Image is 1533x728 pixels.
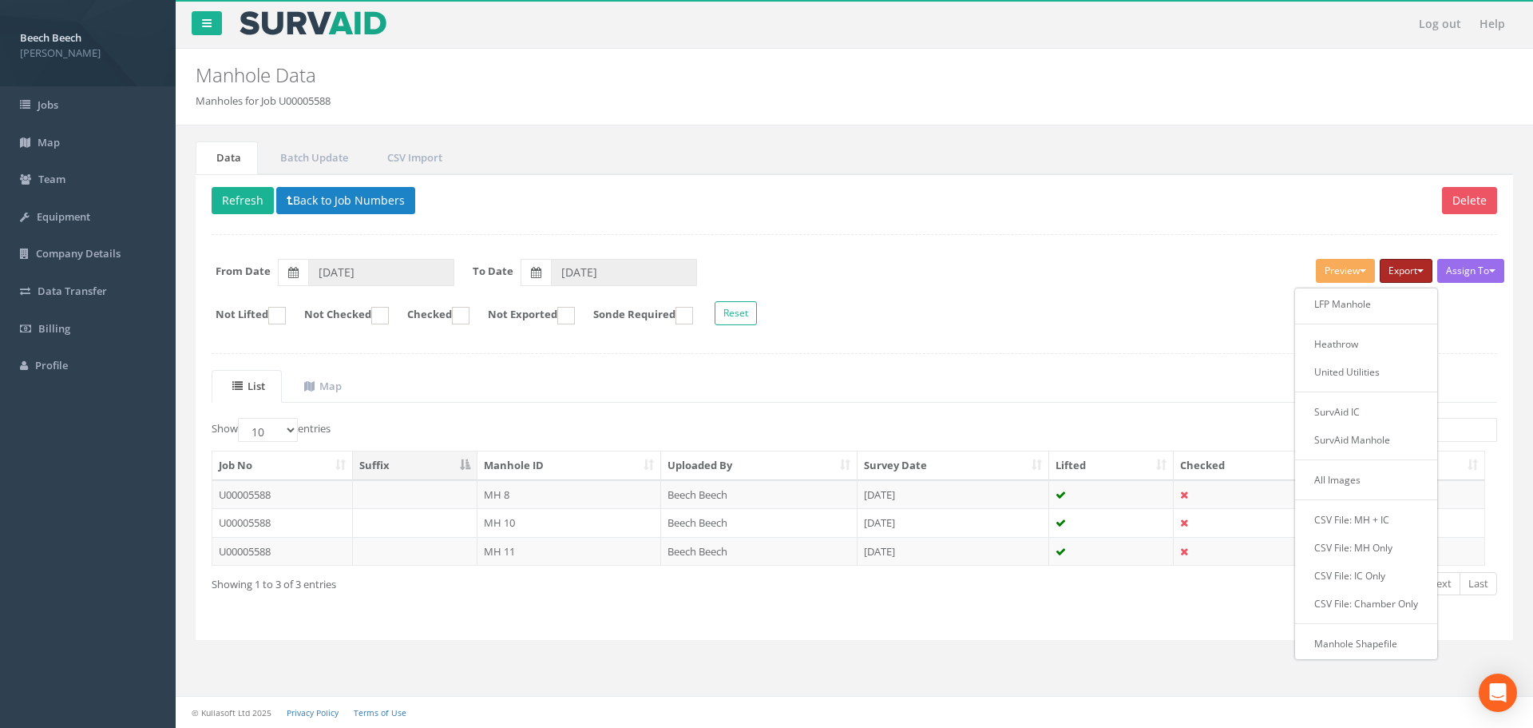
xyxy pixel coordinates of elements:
span: Data Transfer [38,284,107,298]
a: LFP Manhole [1298,292,1434,316]
uib-tab-heading: Map [304,379,342,393]
input: To Date [551,259,697,286]
span: Equipment [37,209,90,224]
a: Last [1460,572,1497,595]
a: Privacy Policy [287,707,339,718]
a: CSV Import [366,141,459,174]
a: Next [1420,572,1460,595]
span: Billing [38,321,70,336]
th: Checked: activate to sort column ascending [1174,452,1327,480]
td: Beech Beech [661,508,858,537]
td: Beech Beech [661,537,858,566]
th: Suffix: activate to sort column descending [353,452,477,480]
a: CSV File: IC Only [1298,563,1434,588]
td: [DATE] [858,508,1049,537]
div: Showing 1 to 3 of 3 entries [212,571,733,592]
span: Jobs [38,97,58,112]
th: Manhole ID: activate to sort column ascending [477,452,662,480]
div: Open Intercom Messenger [1479,674,1517,712]
td: [DATE] [858,537,1049,566]
button: Export [1380,259,1432,283]
label: Show entries [212,418,331,442]
th: Survey Date: activate to sort column ascending [858,452,1049,480]
select: Showentries [238,418,298,442]
th: Job No: activate to sort column ascending [212,452,353,480]
a: SurvAid Manhole [1298,428,1434,452]
td: U00005588 [212,480,353,509]
button: Refresh [212,187,274,214]
th: Uploaded By: activate to sort column ascending [661,452,858,480]
h2: Manhole Data [196,65,1289,86]
label: To Date [473,264,513,279]
strong: Beech Beech [20,30,81,45]
a: All Images [1298,467,1434,492]
li: Manholes for Job U00005588 [196,93,331,109]
td: U00005588 [212,537,353,566]
a: SurvAid IC [1298,400,1434,424]
a: CSV File: MH Only [1298,535,1434,560]
a: Map [283,370,358,403]
a: Manhole Shapefile [1298,631,1434,656]
td: MH 10 [477,508,662,537]
button: Back to Job Numbers [276,187,415,214]
a: Beech Beech [PERSON_NAME] [20,26,156,60]
td: MH 8 [477,480,662,509]
a: Data [196,141,258,174]
label: Sonde Required [577,307,693,324]
label: From Date [216,264,271,279]
span: Profile [35,358,68,372]
td: Beech Beech [661,480,858,509]
a: Terms of Use [354,707,406,718]
td: MH 11 [477,537,662,566]
label: Not Checked [288,307,389,324]
input: From Date [308,259,454,286]
a: Batch Update [259,141,365,174]
span: Map [38,135,60,149]
button: Assign To [1437,259,1504,283]
label: Not Lifted [200,307,286,324]
span: [PERSON_NAME] [20,46,156,61]
label: Not Exported [472,307,575,324]
a: List [212,370,282,403]
th: Lifted: activate to sort column ascending [1049,452,1175,480]
a: United Utilities [1298,360,1434,384]
span: Team [38,172,65,186]
label: Checked [391,307,469,324]
a: Heathrow [1298,332,1434,356]
button: Preview [1316,259,1375,283]
button: Delete [1442,187,1497,214]
a: CSV File: MH + IC [1298,507,1434,532]
span: Company Details [36,246,121,261]
button: Reset [715,301,757,325]
td: U00005588 [212,508,353,537]
td: [DATE] [858,480,1049,509]
a: CSV File: Chamber Only [1298,591,1434,616]
uib-tab-heading: List [232,379,265,393]
small: © Kullasoft Ltd 2025 [192,707,271,718]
